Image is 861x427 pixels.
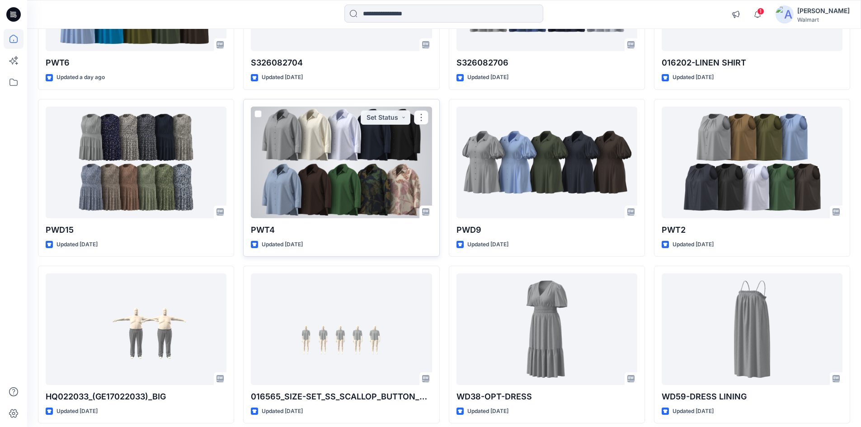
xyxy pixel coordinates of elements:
p: Updated [DATE] [262,73,303,82]
p: HQ022033_(GE17022033)_BIG [46,390,226,403]
p: Updated [DATE] [467,73,508,82]
a: WD59-DRESS LINING [662,273,842,385]
a: PWT2 [662,107,842,218]
p: Updated [DATE] [56,407,98,416]
p: PWT4 [251,224,432,236]
a: WD38-OPT-DRESS [456,273,637,385]
p: WD38-OPT-DRESS [456,390,637,403]
p: PWT2 [662,224,842,236]
p: Updated [DATE] [673,73,714,82]
div: Walmart [797,16,850,23]
p: 016565_SIZE-SET_SS_SCALLOP_BUTTON_DOWN [251,390,432,403]
img: avatar [776,5,794,23]
div: [PERSON_NAME] [797,5,850,16]
p: PWD9 [456,224,637,236]
a: 016565_SIZE-SET_SS_SCALLOP_BUTTON_DOWN [251,273,432,385]
p: Updated [DATE] [56,240,98,249]
a: HQ022033_(GE17022033)_BIG [46,273,226,385]
p: Updated [DATE] [262,407,303,416]
p: PWT6 [46,56,226,69]
p: Updated [DATE] [467,240,508,249]
p: S326082706 [456,56,637,69]
p: Updated a day ago [56,73,105,82]
a: PWD15 [46,107,226,218]
p: S326082704 [251,56,432,69]
a: PWD9 [456,107,637,218]
p: Updated [DATE] [262,240,303,249]
p: PWD15 [46,224,226,236]
span: 1 [757,8,764,15]
p: Updated [DATE] [467,407,508,416]
p: Updated [DATE] [673,407,714,416]
a: PWT4 [251,107,432,218]
p: Updated [DATE] [673,240,714,249]
p: WD59-DRESS LINING [662,390,842,403]
p: 016202-LINEN SHIRT [662,56,842,69]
